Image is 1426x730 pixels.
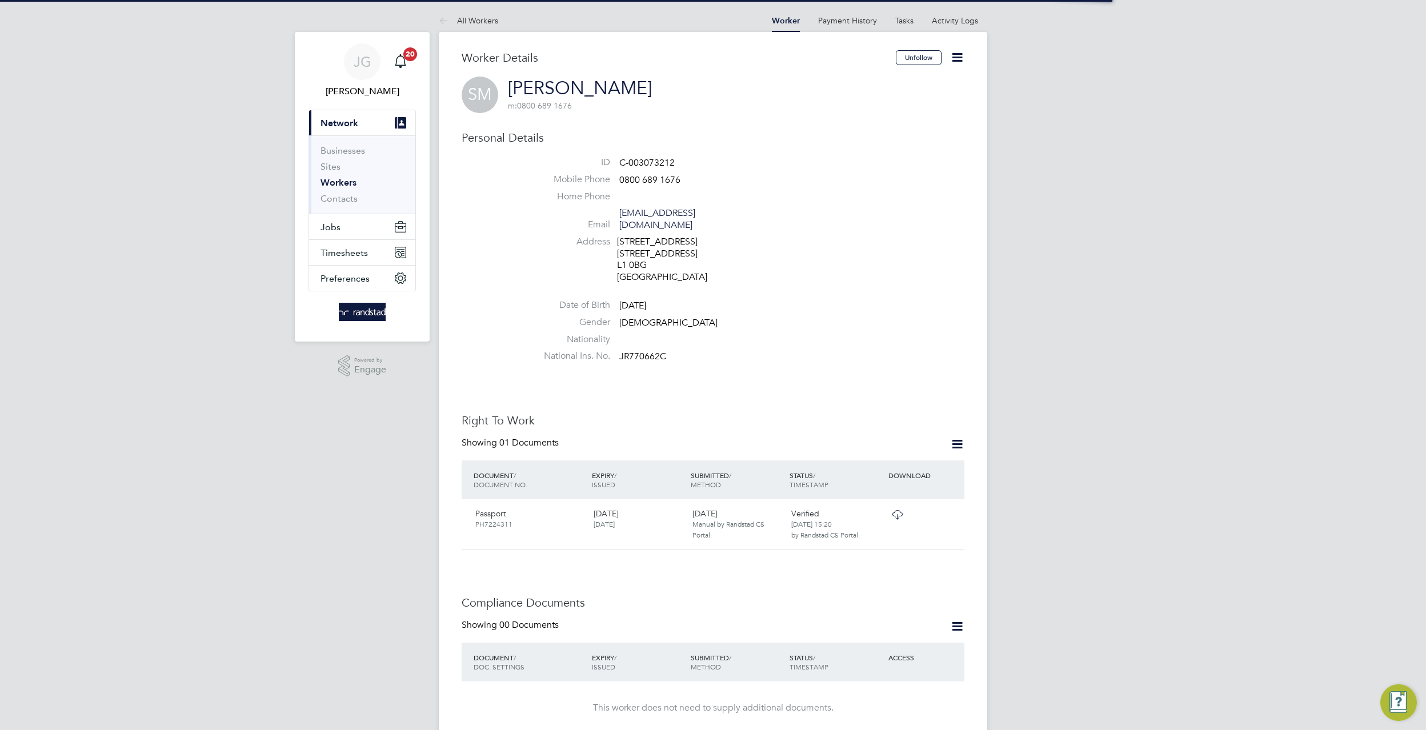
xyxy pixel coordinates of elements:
[791,519,832,528] span: [DATE] 15:20
[473,702,953,714] div: This worker does not need to supply additional documents.
[514,653,516,662] span: /
[462,130,964,145] h3: Personal Details
[886,647,964,668] div: ACCESS
[354,365,386,375] span: Engage
[475,519,512,528] span: PH7224311
[530,157,610,169] label: ID
[321,177,356,188] a: Workers
[791,530,860,539] span: by Randstad CS Portal.
[614,471,616,480] span: /
[462,595,964,610] h3: Compliance Documents
[787,647,886,677] div: STATUS
[462,413,964,428] h3: Right To Work
[321,161,341,172] a: Sites
[309,135,415,214] div: Network
[309,303,416,321] a: Go to home page
[403,47,417,61] span: 20
[688,647,787,677] div: SUBMITTED
[439,15,498,26] a: All Workers
[791,508,819,519] span: Verified
[499,437,559,448] span: 01 Documents
[530,334,610,346] label: Nationality
[790,480,828,489] span: TIMESTAMP
[813,653,815,662] span: /
[321,193,358,204] a: Contacts
[619,300,646,311] span: [DATE]
[321,145,365,156] a: Businesses
[688,504,787,544] div: [DATE]
[818,15,877,26] a: Payment History
[592,662,615,671] span: ISSUED
[474,662,524,671] span: DOC. SETTINGS
[787,465,886,495] div: STATUS
[619,351,666,363] span: JR770662C
[309,43,416,98] a: JG[PERSON_NAME]
[321,222,341,232] span: Jobs
[321,273,370,284] span: Preferences
[619,207,695,231] a: [EMAIL_ADDRESS][DOMAIN_NAME]
[508,101,572,111] span: 0800 689 1676
[530,316,610,328] label: Gender
[729,653,731,662] span: /
[471,647,589,677] div: DOCUMENT
[309,214,415,239] button: Jobs
[530,219,610,231] label: Email
[462,77,498,113] span: SM
[619,157,675,169] span: C-003073212
[692,519,764,539] span: Manual by Randstad CS Portal.
[895,15,914,26] a: Tasks
[1380,684,1417,721] button: Engage Resource Center
[813,471,815,480] span: /
[530,350,610,362] label: National Ins. No.
[530,236,610,248] label: Address
[619,174,680,186] span: 0800 689 1676
[530,299,610,311] label: Date of Birth
[932,15,978,26] a: Activity Logs
[530,174,610,186] label: Mobile Phone
[688,465,787,495] div: SUBMITTED
[594,519,615,528] span: [DATE]
[499,619,559,631] span: 00 Documents
[321,118,358,129] span: Network
[354,355,386,365] span: Powered by
[389,43,412,80] a: 20
[309,85,416,98] span: James Garrard
[338,355,387,377] a: Powered byEngage
[729,471,731,480] span: /
[309,110,415,135] button: Network
[790,662,828,671] span: TIMESTAMP
[309,240,415,265] button: Timesheets
[309,266,415,291] button: Preferences
[896,50,942,65] button: Unfollow
[508,101,517,111] span: m:
[619,317,718,328] span: [DEMOGRAPHIC_DATA]
[474,480,527,489] span: DOCUMENT NO.
[508,77,652,99] a: [PERSON_NAME]
[295,32,430,342] nav: Main navigation
[617,236,726,283] div: [STREET_ADDRESS] [STREET_ADDRESS] L1 0BG [GEOGRAPHIC_DATA]
[471,504,589,534] div: Passport
[691,480,721,489] span: METHOD
[354,54,371,69] span: JG
[321,247,368,258] span: Timesheets
[691,662,721,671] span: METHOD
[614,653,616,662] span: /
[530,191,610,203] label: Home Phone
[592,480,615,489] span: ISSUED
[339,303,386,321] img: randstad-logo-retina.png
[462,619,561,631] div: Showing
[462,50,896,65] h3: Worker Details
[772,16,800,26] a: Worker
[589,504,688,534] div: [DATE]
[471,465,589,495] div: DOCUMENT
[462,437,561,449] div: Showing
[589,647,688,677] div: EXPIRY
[589,465,688,495] div: EXPIRY
[886,465,964,486] div: DOWNLOAD
[514,471,516,480] span: /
